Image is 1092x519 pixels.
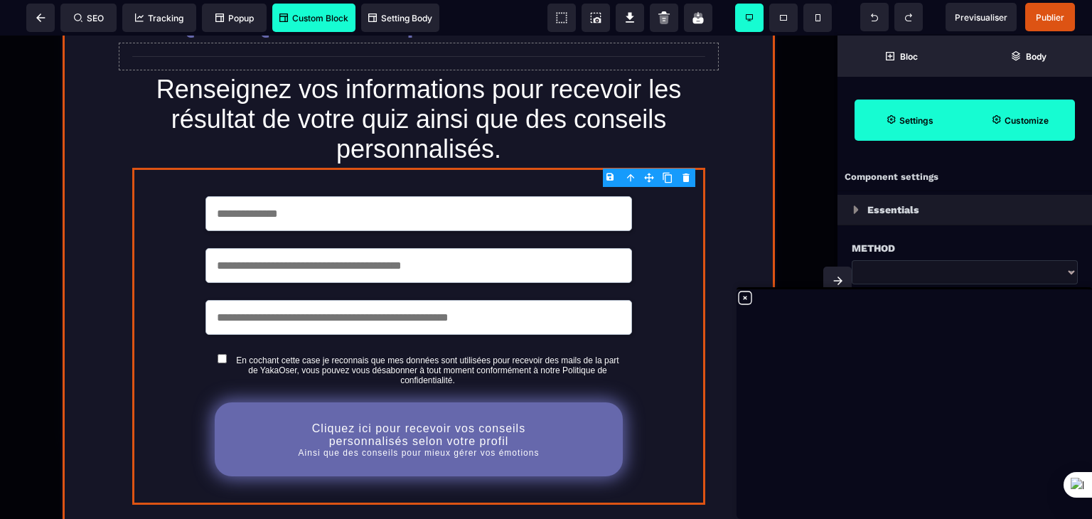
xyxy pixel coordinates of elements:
[135,13,183,23] span: Tracking
[74,13,104,23] span: SEO
[867,201,919,218] p: Essentials
[837,164,1092,191] div: Component settings
[852,240,1078,257] div: Method
[279,13,348,23] span: Custom Block
[946,3,1017,31] span: Preview
[582,4,610,32] span: Screenshot
[855,100,965,141] span: Settings
[232,320,622,350] label: En cochant cette case je reconnais que mes données sont utilisées pour recevoir des mails de la p...
[965,36,1092,77] span: Open Layer Manager
[1026,51,1046,62] strong: Body
[132,36,705,132] text: Renseignez vos informations pour recevoir les résultat de votre quiz ainsi que des conseils perso...
[955,12,1007,23] span: Previsualiser
[965,100,1075,141] span: Open Style Manager
[899,115,933,126] strong: Settings
[215,13,254,23] span: Popup
[547,4,576,32] span: View components
[900,51,918,62] strong: Bloc
[837,36,965,77] span: Open Blocks
[853,205,859,214] img: loading
[1036,12,1064,23] span: Publier
[1005,115,1049,126] strong: Customize
[215,367,623,441] button: Cliquez ici pour recevoir vos conseils personnalisés selon votre profilAinsi que des conseils pou...
[368,13,432,23] span: Setting Body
